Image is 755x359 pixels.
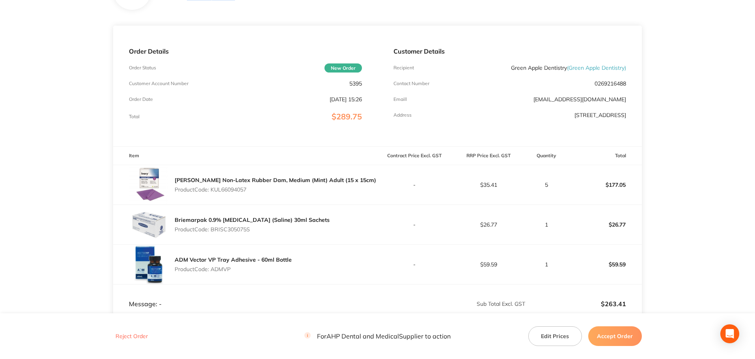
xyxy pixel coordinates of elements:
span: New Order [324,63,362,73]
a: ADM Vector VP Tray Adhesive - 60ml Bottle [175,256,292,263]
p: Address [393,112,412,118]
p: Product Code: BRISC305075S [175,226,330,233]
p: For AHP Dental and Medical Supplier to action [304,333,451,340]
p: Recipient [393,65,414,71]
p: Product Code: KUL66094057 [175,186,376,193]
p: Customer Details [393,48,626,55]
a: [PERSON_NAME] Non-Latex Rubber Dam, Medium (Mint) Adult (15 x 15cm) [175,177,376,184]
p: - [378,221,451,228]
p: 1 [526,261,567,268]
img: dGI3YmZ2NQ [129,165,168,205]
th: Item [113,147,377,165]
th: Quantity [526,147,568,165]
th: Total [568,147,642,165]
th: Contract Price Excl. GST [378,147,452,165]
p: Customer Account Number [129,81,188,86]
p: 5 [526,182,567,188]
p: $59.59 [452,261,525,268]
a: [EMAIL_ADDRESS][DOMAIN_NAME] [533,96,626,103]
button: Edit Prices [528,326,582,346]
p: $177.05 [568,175,641,194]
p: Emaill [393,97,407,102]
td: Message: - [113,284,377,308]
img: OXY1ZWVwMw [129,245,168,284]
p: Green Apple Dentistry [511,65,626,71]
p: Contact Number [393,81,429,86]
p: $35.41 [452,182,525,188]
p: $59.59 [568,255,641,274]
p: Product Code: ADMVP [175,266,292,272]
th: RRP Price Excl. GST [451,147,526,165]
p: $263.41 [526,300,626,307]
p: Order Date [129,97,153,102]
p: 1 [526,221,567,228]
span: ( Green Apple Dentistry ) [567,64,626,71]
p: $26.77 [568,215,641,234]
div: Open Intercom Messenger [720,324,739,343]
button: Accept Order [588,326,642,346]
button: Reject Order [113,333,150,340]
p: Sub Total Excl. GST [378,301,525,307]
p: [STREET_ADDRESS] [574,112,626,118]
p: 5395 [349,80,362,87]
p: $26.77 [452,221,525,228]
p: [DATE] 15:26 [330,96,362,102]
p: Total [129,114,140,119]
p: - [378,261,451,268]
img: OGZhYmd3aQ [129,205,168,244]
p: 0269216488 [595,80,626,87]
p: Order Details [129,48,362,55]
span: $289.75 [332,112,362,121]
p: Order Status [129,65,156,71]
a: Briemarpak 0.9% [MEDICAL_DATA] (Saline) 30ml Sachets [175,216,330,223]
p: - [378,182,451,188]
